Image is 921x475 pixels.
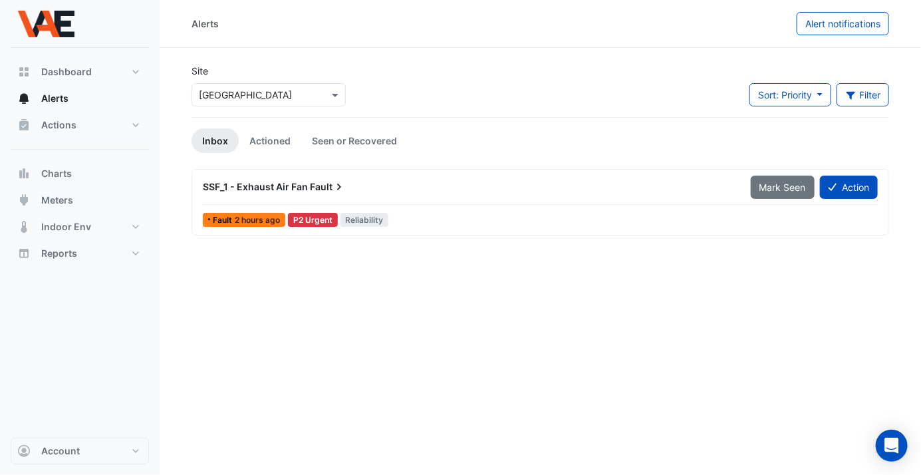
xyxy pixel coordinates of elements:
[11,214,149,240] button: Indoor Env
[41,194,73,207] span: Meters
[820,176,878,199] button: Action
[213,216,235,224] span: Fault
[17,247,31,260] app-icon: Reports
[749,83,831,106] button: Sort: Priority
[41,444,80,458] span: Account
[41,167,72,180] span: Charts
[41,220,91,234] span: Indoor Env
[805,18,880,29] span: Alert notifications
[751,176,815,199] button: Mark Seen
[11,187,149,214] button: Meters
[797,12,889,35] button: Alert notifications
[203,181,308,192] span: SSF_1 - Exhaust Air Fan
[17,194,31,207] app-icon: Meters
[192,64,208,78] label: Site
[11,438,149,464] button: Account
[11,240,149,267] button: Reports
[41,118,76,132] span: Actions
[288,213,338,227] div: P2 Urgent
[11,112,149,138] button: Actions
[41,65,92,79] span: Dashboard
[11,85,149,112] button: Alerts
[17,167,31,180] app-icon: Charts
[192,128,239,153] a: Inbox
[340,213,389,227] span: Reliability
[41,247,77,260] span: Reports
[17,220,31,234] app-icon: Indoor Env
[192,17,219,31] div: Alerts
[235,215,280,225] span: Wed 15-Oct-2025 07:00 AEST
[17,92,31,105] app-icon: Alerts
[16,11,76,37] img: Company Logo
[301,128,408,153] a: Seen or Recovered
[759,182,806,193] span: Mark Seen
[837,83,890,106] button: Filter
[17,118,31,132] app-icon: Actions
[876,430,908,462] div: Open Intercom Messenger
[11,59,149,85] button: Dashboard
[310,180,346,194] span: Fault
[17,65,31,79] app-icon: Dashboard
[41,92,68,105] span: Alerts
[758,89,812,100] span: Sort: Priority
[11,160,149,187] button: Charts
[239,128,301,153] a: Actioned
